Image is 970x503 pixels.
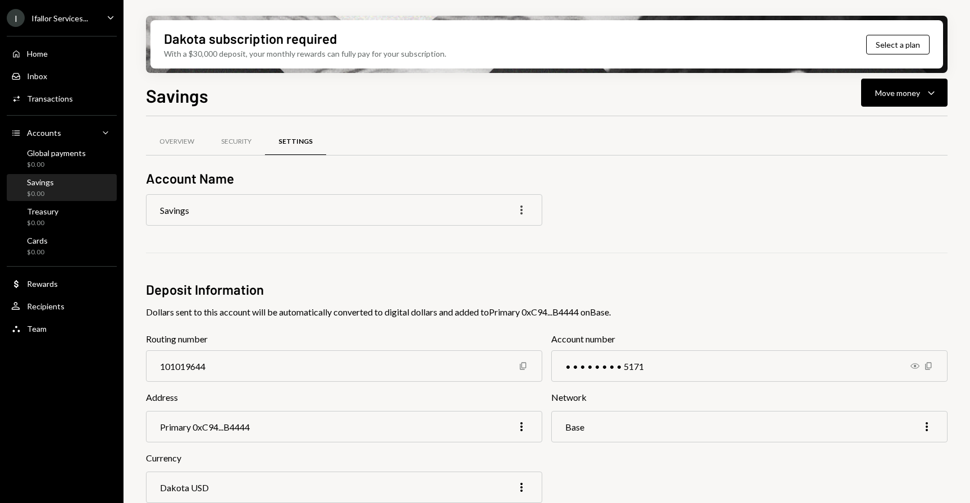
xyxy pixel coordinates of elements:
[27,279,58,289] div: Rewards
[27,128,61,138] div: Accounts
[27,301,65,311] div: Recipients
[27,236,48,245] div: Cards
[146,451,542,465] h3: Currency
[146,127,208,156] a: Overview
[164,48,446,60] div: With a $30,000 deposit, your monthly rewards can fully pay for your subscription.
[866,35,930,54] button: Select a plan
[565,422,584,432] div: Base
[7,9,25,27] div: I
[27,49,48,58] div: Home
[146,305,948,319] div: Dollars sent to this account will be automatically converted to digital dollars and added to Prim...
[7,145,117,172] a: Global payments$0.00
[146,332,542,346] label: Routing number
[551,350,948,382] div: • • • • • • • • 5171
[27,218,58,228] div: $0.00
[27,148,86,158] div: Global payments
[7,66,117,86] a: Inbox
[7,203,117,230] a: Treasury$0.00
[7,88,117,108] a: Transactions
[146,350,542,382] div: 101019644
[160,482,209,493] div: Dakota USD
[31,13,88,23] div: Ifallor Services...
[7,122,117,143] a: Accounts
[221,137,251,147] div: Security
[278,137,313,147] div: Settings
[551,332,948,346] label: Account number
[164,29,337,48] div: Dakota subscription required
[265,127,326,156] a: Settings
[146,391,542,404] h3: Address
[7,318,117,339] a: Team
[160,205,189,216] div: Savings
[861,79,948,107] button: Move money
[27,207,58,216] div: Treasury
[27,177,54,187] div: Savings
[27,324,47,333] div: Team
[7,273,117,294] a: Rewards
[875,87,920,99] div: Move money
[27,160,86,170] div: $0.00
[159,137,194,147] div: Overview
[208,127,265,156] a: Security
[146,280,948,299] h2: Deposit Information
[7,174,117,201] a: Savings$0.00
[7,43,117,63] a: Home
[7,296,117,316] a: Recipients
[160,422,250,432] div: Primary 0xC94...B4444
[146,84,208,107] h1: Savings
[27,94,73,103] div: Transactions
[27,71,47,81] div: Inbox
[27,248,48,257] div: $0.00
[551,391,948,404] h3: Network
[27,189,54,199] div: $0.00
[146,169,948,188] h2: Account Name
[7,232,117,259] a: Cards$0.00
